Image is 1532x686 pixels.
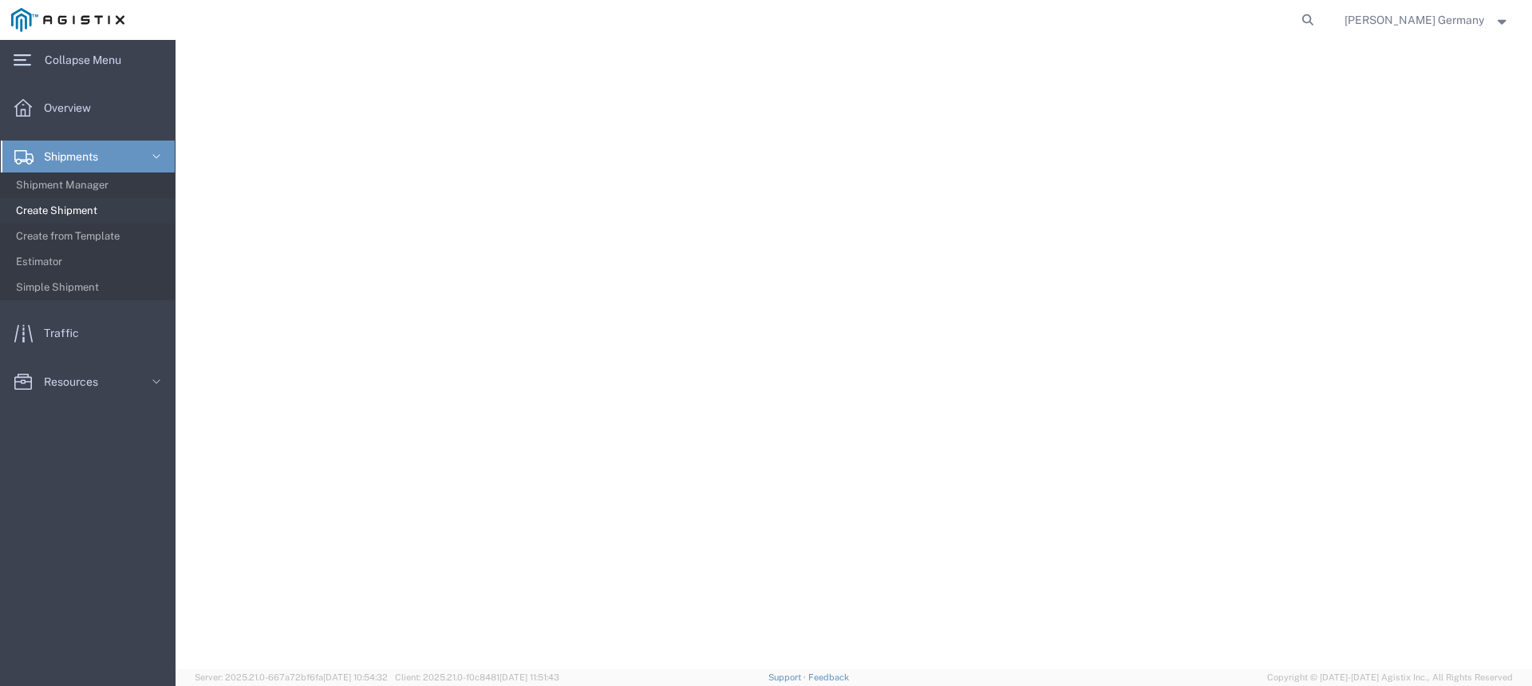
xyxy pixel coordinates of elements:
span: Server: 2025.21.0-667a72bf6fa [195,672,388,682]
a: Feedback [808,672,849,682]
a: Traffic [1,317,175,349]
span: Simple Shipment [16,272,164,303]
span: Create Shipment [16,195,164,227]
a: Overview [1,92,175,124]
a: Resources [1,366,175,398]
span: Shipments [44,141,109,172]
span: Courtney Germany [1344,11,1484,29]
span: Resources [44,366,109,398]
span: [DATE] 10:54:32 [323,672,388,682]
span: Client: 2025.21.0-f0c8481 [395,672,559,682]
iframe: FS Legacy Container [176,40,1532,669]
span: Traffic [44,317,90,349]
span: Create from Template [16,220,164,252]
a: Shipments [1,141,175,172]
span: Collapse Menu [45,44,132,76]
span: Shipment Manager [16,169,164,201]
img: logo [11,8,124,32]
span: Overview [44,92,102,124]
span: [DATE] 11:51:43 [499,672,559,682]
span: Copyright © [DATE]-[DATE] Agistix Inc., All Rights Reserved [1267,671,1513,684]
a: Support [768,672,808,682]
button: [PERSON_NAME] Germany [1344,10,1510,30]
span: Estimator [16,246,164,278]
